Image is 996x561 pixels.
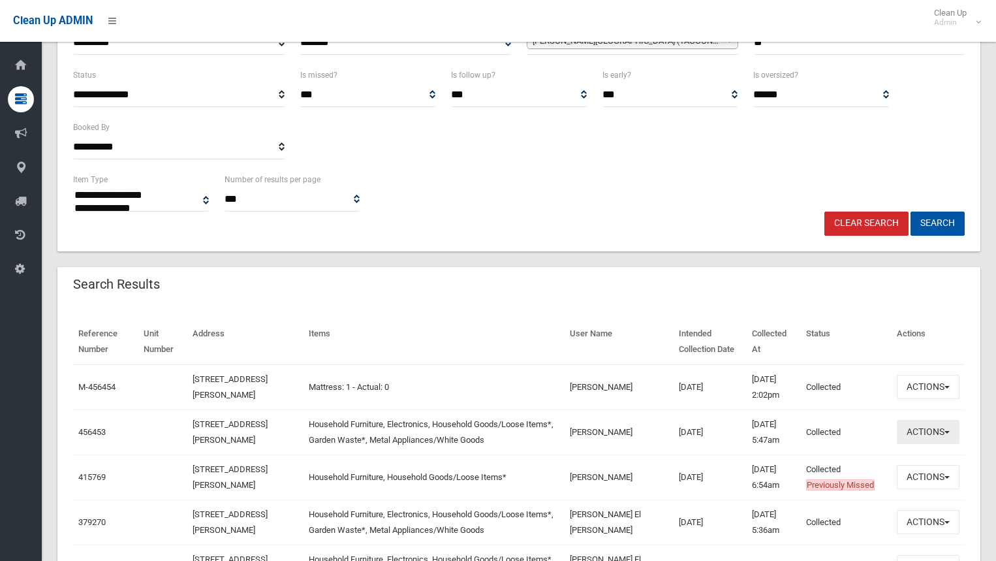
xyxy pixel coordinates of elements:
[193,374,268,400] a: [STREET_ADDRESS][PERSON_NAME]
[674,455,747,500] td: [DATE]
[674,409,747,455] td: [DATE]
[747,409,801,455] td: [DATE] 5:47am
[73,120,110,135] label: Booked By
[747,500,801,545] td: [DATE] 5:36am
[73,319,138,364] th: Reference Number
[897,510,959,534] button: Actions
[78,472,106,482] a: 415769
[303,364,564,410] td: Mattress: 1 - Actual: 0
[897,420,959,444] button: Actions
[57,272,176,297] header: Search Results
[303,319,564,364] th: Items
[193,464,268,490] a: [STREET_ADDRESS][PERSON_NAME]
[801,455,892,500] td: Collected
[565,409,674,455] td: [PERSON_NAME]
[565,319,674,364] th: User Name
[300,68,337,82] label: Is missed?
[565,500,674,545] td: [PERSON_NAME] El [PERSON_NAME]
[801,319,892,364] th: Status
[303,455,564,500] td: Household Furniture, Household Goods/Loose Items*
[824,212,909,236] a: Clear Search
[187,319,303,364] th: Address
[801,364,892,410] td: Collected
[910,212,965,236] button: Search
[565,455,674,500] td: [PERSON_NAME]
[892,319,965,364] th: Actions
[674,319,747,364] th: Intended Collection Date
[897,375,959,399] button: Actions
[806,479,875,490] span: Previously Missed
[73,172,108,187] label: Item Type
[451,68,495,82] label: Is follow up?
[747,364,801,410] td: [DATE] 2:02pm
[303,500,564,545] td: Household Furniture, Electronics, Household Goods/Loose Items*, Garden Waste*, Metal Appliances/W...
[78,382,116,392] a: M-456454
[13,14,93,27] span: Clean Up ADMIN
[934,18,967,27] small: Admin
[801,409,892,455] td: Collected
[193,419,268,445] a: [STREET_ADDRESS][PERSON_NAME]
[897,465,959,489] button: Actions
[674,364,747,410] td: [DATE]
[138,319,187,364] th: Unit Number
[225,172,320,187] label: Number of results per page
[565,364,674,410] td: [PERSON_NAME]
[602,68,631,82] label: Is early?
[747,319,801,364] th: Collected At
[193,509,268,535] a: [STREET_ADDRESS][PERSON_NAME]
[927,8,980,27] span: Clean Up
[73,68,96,82] label: Status
[753,68,798,82] label: Is oversized?
[747,455,801,500] td: [DATE] 6:54am
[674,500,747,545] td: [DATE]
[78,427,106,437] a: 456453
[78,517,106,527] a: 379270
[801,500,892,545] td: Collected
[303,409,564,455] td: Household Furniture, Electronics, Household Goods/Loose Items*, Garden Waste*, Metal Appliances/W...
